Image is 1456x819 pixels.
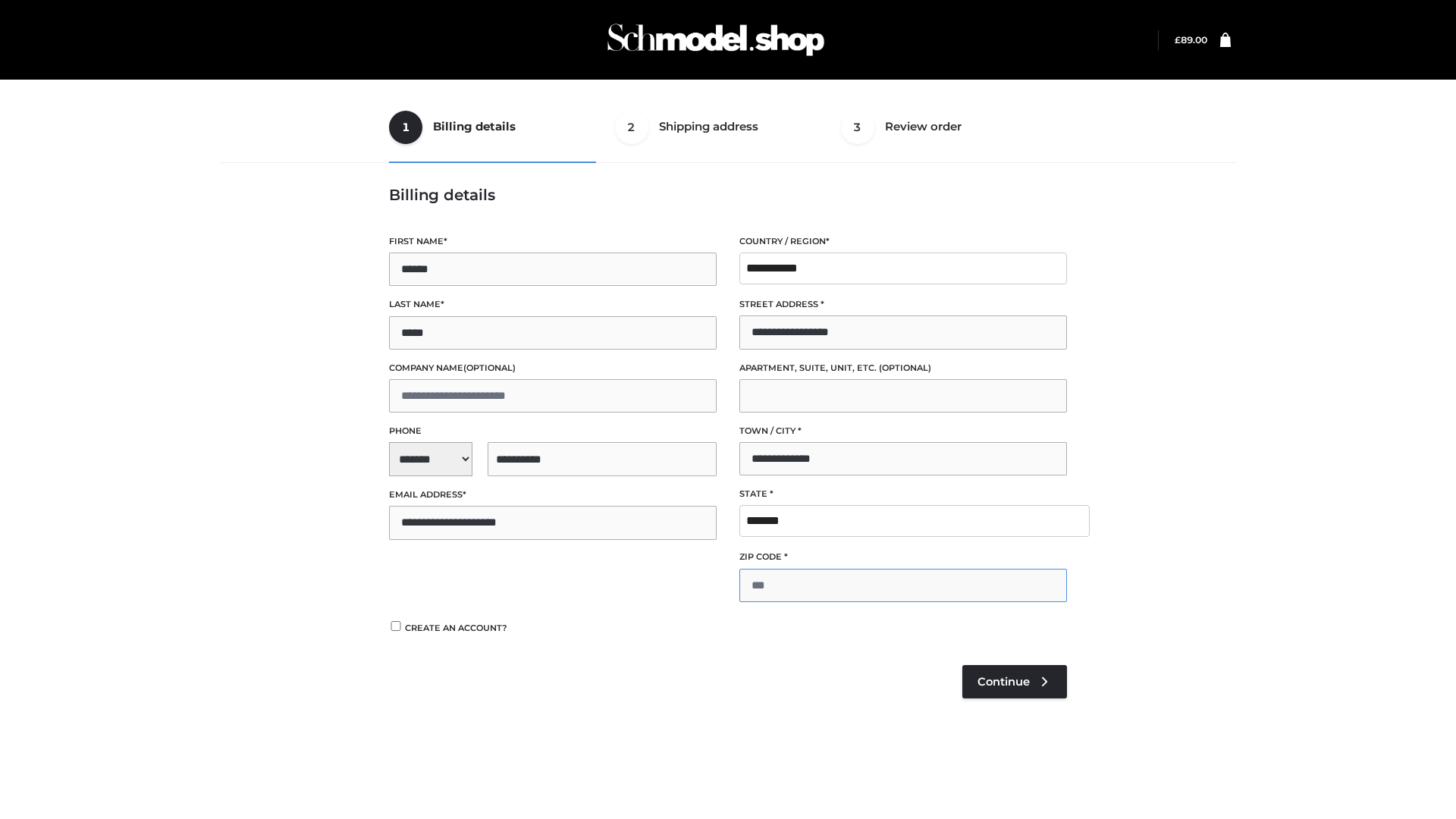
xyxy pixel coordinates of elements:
span: Continue [977,675,1030,689]
label: State [739,487,1067,501]
label: Phone [389,424,717,438]
label: ZIP Code [739,550,1067,564]
label: Apartment, suite, unit, etc. [739,361,1067,375]
input: Create an account? [389,621,403,631]
label: Street address [739,297,1067,312]
label: First name [389,234,717,249]
label: Last name [389,297,717,312]
span: (optional) [879,362,931,373]
span: (optional) [463,362,516,373]
a: £89.00 [1175,34,1207,45]
span: Create an account? [405,623,507,633]
a: Continue [962,665,1067,698]
span: £ [1175,34,1181,45]
img: Schmodel Admin 964 [602,10,830,70]
label: Country / Region [739,234,1067,249]
h3: Billing details [389,186,1067,204]
label: Company name [389,361,717,375]
bdi: 89.00 [1175,34,1207,45]
label: Town / City [739,424,1067,438]
label: Email address [389,488,717,502]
